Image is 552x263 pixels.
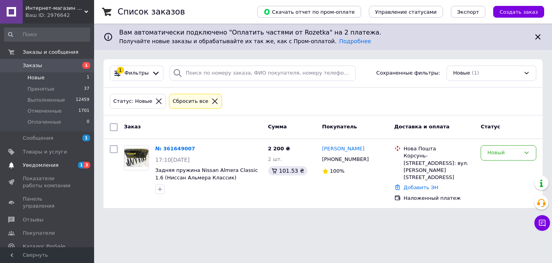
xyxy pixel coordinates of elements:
span: Сумма [268,124,287,130]
h1: Список заказов [118,7,185,16]
a: № 361649007 [155,146,195,152]
span: Каталог ProSale [23,243,65,250]
span: 1 [87,74,89,81]
span: Заказ [124,124,141,130]
div: Ваш ID: 2976642 [25,12,94,19]
span: 1 [78,162,84,168]
span: Отзывы [23,216,44,223]
div: Статус: Новые [112,97,154,106]
img: Фото товару [124,149,149,167]
input: Поиск по номеру заказа, ФИО покупателя, номеру телефона, Email, номеру накладной [170,66,356,81]
button: Скачать отчет по пром-оплате [257,6,361,18]
div: 1 [117,67,124,74]
div: Корсунь-[STREET_ADDRESS]: вул. [PERSON_NAME][STREET_ADDRESS] [404,152,475,181]
span: Скачать отчет по пром-оплате [263,8,355,15]
a: Создать заказ [485,9,544,15]
span: Статус [481,124,500,130]
span: Уведомления [23,162,58,169]
button: Управление статусами [369,6,443,18]
span: Покупатель [322,124,357,130]
span: Получайте новые заказы и обрабатывайте их так же, как с Пром-оплатой. [119,38,371,44]
input: Поиск [4,27,90,42]
button: Экспорт [451,6,485,18]
button: Чат с покупателем [534,215,550,231]
span: 1 [82,62,90,69]
div: Сбросить все [171,97,210,106]
span: 37 [84,86,89,93]
span: Новые [453,69,470,77]
a: Добавить ЭН [404,184,438,190]
span: Сохраненные фильтры: [376,69,440,77]
span: (1) [472,70,479,76]
span: Интернет-магазин автозапчастей Toyota, Mitsubishi - Levoparts [25,5,84,12]
span: Показатели работы компании [23,175,73,189]
span: 2 200 ₴ [268,146,290,152]
span: Товары и услуги [23,148,67,155]
span: Заказы и сообщения [23,49,78,56]
a: [PERSON_NAME] [322,145,365,153]
span: Доставка и оплата [394,124,450,130]
span: Управление статусами [375,9,437,15]
a: Задняя пружина Nissan Almera Classic 1.6 (Ниссан Альмера Классик) [PERSON_NAME] 55020-95F0B [155,167,258,188]
span: Сообщения [23,135,53,142]
button: Создать заказ [493,6,544,18]
a: Фото товару [124,145,149,170]
a: Подробнее [339,38,371,44]
span: Оплаченные [27,119,61,126]
span: 17:10[DATE] [155,157,190,163]
span: 1 [82,135,90,141]
span: Экспорт [457,9,479,15]
div: Нова Пошта [404,145,475,152]
span: Отмененные [27,108,62,115]
div: [PHONE_NUMBER] [321,154,370,164]
span: Вам автоматически подключено "Оплатить частями от Rozetka" на 2 платежа. [119,28,527,37]
span: Заказы [23,62,42,69]
span: 100% [330,168,345,174]
span: Выполненные [27,97,65,104]
span: Покупатели [23,230,55,237]
div: 101.53 ₴ [268,166,307,175]
span: 12459 [76,97,89,104]
div: Новый [487,149,520,157]
span: Фильтры [125,69,149,77]
span: Панель управления [23,195,73,210]
span: Создать заказ [499,9,538,15]
span: Принятые [27,86,54,93]
span: 1701 [78,108,89,115]
span: 2 шт. [268,156,282,162]
span: 0 [87,119,89,126]
span: Новые [27,74,45,81]
div: Наложенный платеж [404,195,475,202]
span: 3 [84,162,90,168]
